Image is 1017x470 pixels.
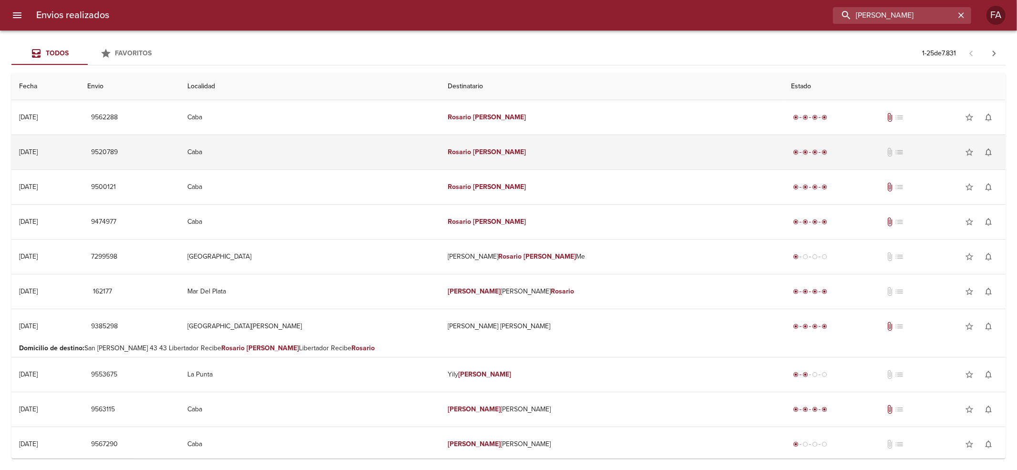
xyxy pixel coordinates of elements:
[352,344,375,352] em: Rosario
[91,321,118,333] span: 9385298
[19,405,38,413] div: [DATE]
[440,73,783,100] th: Destinatario
[894,113,904,122] span: list
[960,48,983,58] span: Pagina anterior
[19,183,38,191] div: [DATE]
[87,318,122,335] button: 9385298
[894,405,904,414] span: No tiene pedido asociado
[960,212,979,231] button: Agregar a favoritos
[894,370,904,379] span: No tiene pedido asociado
[19,344,998,353] p: San [PERSON_NAME] 43 43 Libertador Recibe Libertador Recibe
[791,252,829,261] div: Generado
[440,392,783,427] td: [PERSON_NAME]
[979,400,998,419] button: Activar notificaciones
[91,146,118,158] span: 9520789
[802,324,808,329] span: radio_button_checked
[812,441,818,447] span: radio_button_unchecked
[965,287,974,296] span: star_border
[833,7,955,24] input: buscar
[802,407,808,412] span: radio_button_checked
[802,184,808,190] span: radio_button_checked
[984,217,993,227] span: notifications_none
[19,287,38,295] div: [DATE]
[87,248,121,266] button: 7299598
[960,108,979,127] button: Agregar a favoritos
[965,322,974,331] span: star_border
[87,144,122,161] button: 9520789
[19,370,38,378] div: [DATE]
[551,287,575,295] em: Rosario
[885,370,894,379] span: No tiene documentos adjuntos
[180,309,441,344] td: [GEOGRAPHIC_DATA][PERSON_NAME]
[180,135,441,169] td: Caba
[473,183,526,191] em: [PERSON_NAME]
[885,147,894,157] span: No tiene documentos adjuntos
[979,317,998,336] button: Activar notificaciones
[885,322,894,331] span: Tiene documentos adjuntos
[19,148,38,156] div: [DATE]
[885,217,894,227] span: Tiene documentos adjuntos
[979,435,998,454] button: Activar notificaciones
[91,286,114,298] span: 162177
[812,184,818,190] span: radio_button_checked
[812,115,818,120] span: radio_button_checked
[791,147,829,157] div: Entregado
[180,274,441,309] td: Mar Del Plata
[180,392,441,427] td: Caba
[87,401,119,418] button: 9563115
[984,252,993,261] span: notifications_none
[812,289,818,294] span: radio_button_checked
[115,49,152,57] span: Favoritos
[448,405,501,413] em: [PERSON_NAME]
[91,216,116,228] span: 9474977
[180,240,441,274] td: [GEOGRAPHIC_DATA]
[822,219,827,225] span: radio_button_checked
[812,219,818,225] span: radio_button_checked
[894,287,904,296] span: No tiene pedido asociado
[448,218,471,226] em: Rosario
[960,143,979,162] button: Agregar a favoritos
[979,365,998,384] button: Activar notificaciones
[793,407,799,412] span: radio_button_checked
[36,8,109,23] h6: Envios realizados
[524,252,576,261] em: [PERSON_NAME]
[793,372,799,377] span: radio_button_checked
[960,365,979,384] button: Agregar a favoritos
[793,149,799,155] span: radio_button_checked
[965,252,974,261] span: star_border
[984,370,993,379] span: notifications_none
[11,73,80,100] th: Fecha
[180,357,441,392] td: La Punta
[894,322,904,331] span: No tiene pedido asociado
[894,147,904,157] span: No tiene pedido asociado
[965,182,974,192] span: star_border
[965,405,974,414] span: star_border
[812,407,818,412] span: radio_button_checked
[984,322,993,331] span: notifications_none
[448,148,471,156] em: Rosario
[91,404,115,416] span: 9563115
[979,282,998,301] button: Activar notificaciones
[983,42,1006,65] span: Pagina siguiente
[965,370,974,379] span: star_border
[791,217,829,227] div: Entregado
[180,170,441,204] td: Caba
[448,440,501,448] em: [PERSON_NAME]
[440,427,783,461] td: [PERSON_NAME]
[984,113,993,122] span: notifications_none
[812,324,818,329] span: radio_button_checked
[11,42,164,65] div: Tabs Envios
[498,252,522,261] em: Rosario
[448,287,501,295] em: [PERSON_NAME]
[793,184,799,190] span: radio_button_checked
[885,182,894,192] span: Tiene documentos adjuntos
[960,317,979,336] button: Agregar a favoritos
[793,115,799,120] span: radio_button_checked
[87,213,120,231] button: 9474977
[984,405,993,414] span: notifications_none
[87,178,120,196] button: 9500121
[791,287,829,296] div: Entregado
[979,178,998,197] button: Activar notificaciones
[960,247,979,266] button: Agregar a favoritos
[885,439,894,449] span: No tiene documentos adjuntos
